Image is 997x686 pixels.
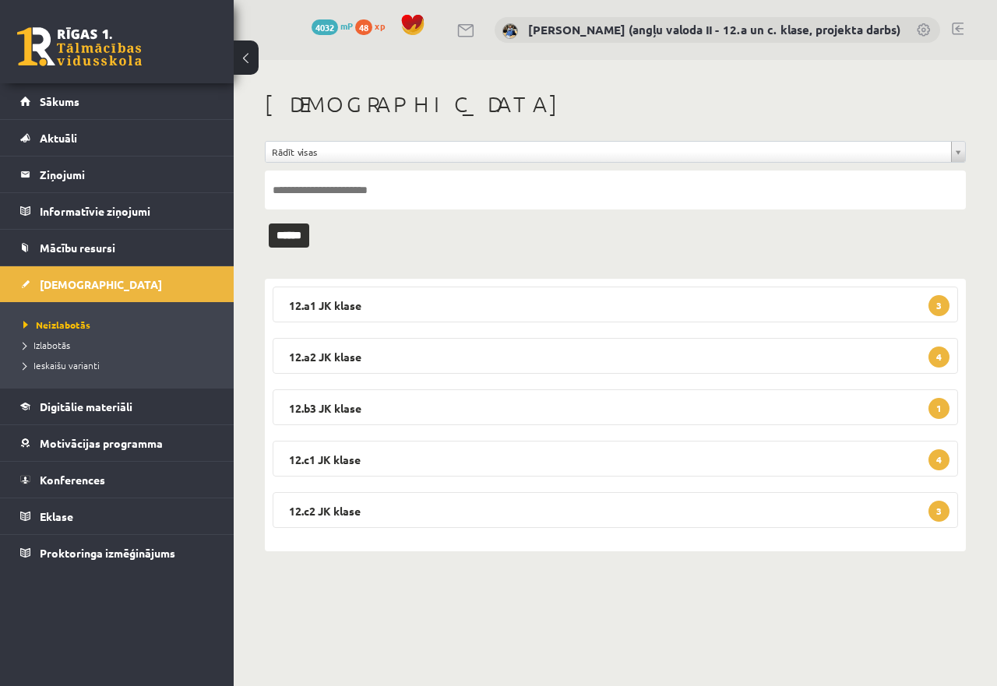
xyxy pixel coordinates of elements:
span: 3 [928,295,949,316]
span: Digitālie materiāli [40,399,132,413]
a: Mācību resursi [20,230,214,266]
a: Motivācijas programma [20,425,214,461]
a: Neizlabotās [23,318,218,332]
a: Informatīvie ziņojumi [20,193,214,229]
span: 48 [355,19,372,35]
legend: 12.c1 JK klase [273,441,958,477]
a: 48 xp [355,19,393,32]
legend: Informatīvie ziņojumi [40,193,214,229]
legend: Ziņojumi [40,157,214,192]
a: Aktuāli [20,120,214,156]
span: Rādīt visas [272,142,945,162]
span: 4 [928,347,949,368]
span: Eklase [40,509,73,523]
a: Konferences [20,462,214,498]
span: 1 [928,398,949,419]
span: 4032 [312,19,338,35]
legend: 12.b3 JK klase [273,389,958,425]
span: Ieskaišu varianti [23,359,100,371]
legend: 12.a1 JK klase [273,287,958,322]
span: Sākums [40,94,79,108]
span: Konferences [40,473,105,487]
span: 4 [928,449,949,470]
h1: [DEMOGRAPHIC_DATA] [265,91,966,118]
a: Ziņojumi [20,157,214,192]
legend: 12.c2 JK klase [273,492,958,528]
span: Neizlabotās [23,318,90,331]
span: Proktoringa izmēģinājums [40,546,175,560]
span: xp [375,19,385,32]
a: Proktoringa izmēģinājums [20,535,214,571]
a: Rīgas 1. Tālmācības vidusskola [17,27,142,66]
span: [DEMOGRAPHIC_DATA] [40,277,162,291]
legend: 12.a2 JK klase [273,338,958,374]
span: Motivācijas programma [40,436,163,450]
span: 3 [928,501,949,522]
span: mP [340,19,353,32]
img: Katrīne Laizāne (angļu valoda II - 12.a un c. klase, projekta darbs) [502,23,518,39]
a: Sākums [20,83,214,119]
span: Mācību resursi [40,241,115,255]
a: [DEMOGRAPHIC_DATA] [20,266,214,302]
a: Ieskaišu varianti [23,358,218,372]
span: Aktuāli [40,131,77,145]
a: [PERSON_NAME] (angļu valoda II - 12.a un c. klase, projekta darbs) [528,22,900,37]
a: Rādīt visas [266,142,965,162]
a: Eklase [20,498,214,534]
span: Izlabotās [23,339,70,351]
a: Digitālie materiāli [20,389,214,424]
a: 4032 mP [312,19,353,32]
a: Izlabotās [23,338,218,352]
